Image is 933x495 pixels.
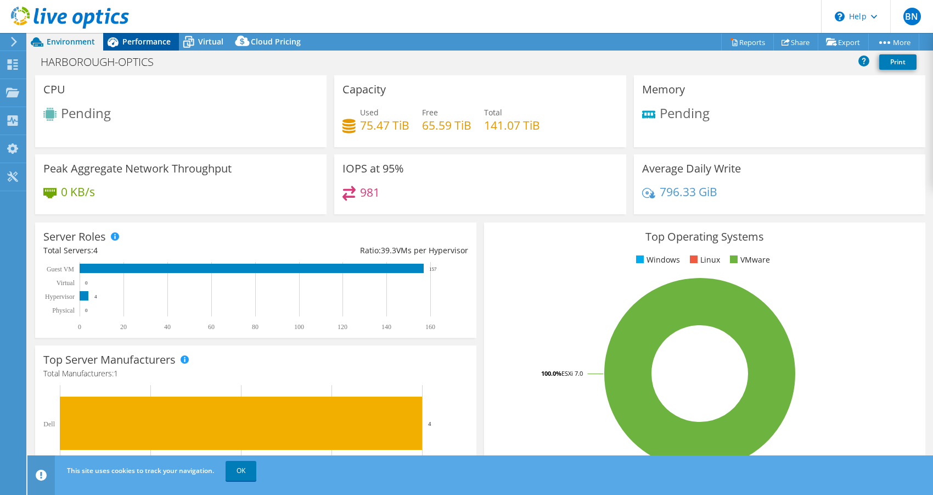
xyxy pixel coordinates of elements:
span: 4 [93,245,98,255]
span: Pending [660,104,710,122]
h4: Total Manufacturers: [43,368,468,380]
span: Used [360,107,379,118]
a: Export [818,34,869,51]
text: 4 [94,294,97,299]
span: Cloud Pricing [251,36,301,47]
h4: 141.07 TiB [484,119,540,131]
li: Windows [633,254,680,266]
text: 120 [338,323,347,331]
text: Hypervisor [45,293,75,301]
h3: Capacity [342,84,386,96]
li: Linux [687,254,720,266]
h3: IOPS at 95% [342,163,404,175]
h3: Average Daily Write [642,163,741,175]
h4: 75.47 TiB [360,119,409,131]
text: 40 [164,323,171,331]
text: Guest VM [47,265,74,273]
text: 100 [294,323,304,331]
h3: Top Server Manufacturers [43,354,176,366]
span: This site uses cookies to track your navigation. [67,466,214,475]
h4: 65.59 TiB [422,119,471,131]
text: 0 [85,308,88,313]
text: 60 [208,323,215,331]
h3: Top Operating Systems [492,231,917,243]
li: VMware [727,254,770,266]
a: Share [773,34,818,51]
text: 80 [252,323,258,331]
text: Virtual [57,279,75,287]
span: Performance [122,36,171,47]
span: 39.3 [381,245,396,255]
span: Total [484,107,502,118]
text: 0 [78,323,81,331]
a: Reports [721,34,774,51]
a: OK [226,461,256,481]
h3: Server Roles [43,231,106,243]
h4: 981 [360,186,380,198]
h3: Peak Aggregate Network Throughput [43,163,232,175]
text: Dell [43,420,55,428]
text: Physical [52,307,75,314]
span: BN [903,8,921,25]
h3: CPU [43,84,65,96]
span: Free [422,107,438,118]
span: Pending [61,104,111,122]
text: 4 [428,420,431,427]
text: 20 [120,323,127,331]
h3: Memory [642,84,685,96]
tspan: ESXi 7.0 [561,369,583,377]
a: More [868,34,919,51]
text: 157 [429,266,437,272]
text: 0 [85,280,88,286]
span: 1 [114,368,118,379]
h4: 796.33 GiB [660,186,717,198]
tspan: 100.0% [541,369,561,377]
svg: \n [835,12,845,21]
div: Total Servers: [43,244,256,257]
text: 160 [425,323,435,331]
h1: HARBOROUGH-OPTICS [36,56,171,68]
text: 140 [381,323,391,331]
div: Ratio: VMs per Hypervisor [256,244,468,257]
span: Environment [47,36,95,47]
h4: 0 KB/s [61,186,95,198]
span: Virtual [198,36,223,47]
a: Print [879,54,917,70]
